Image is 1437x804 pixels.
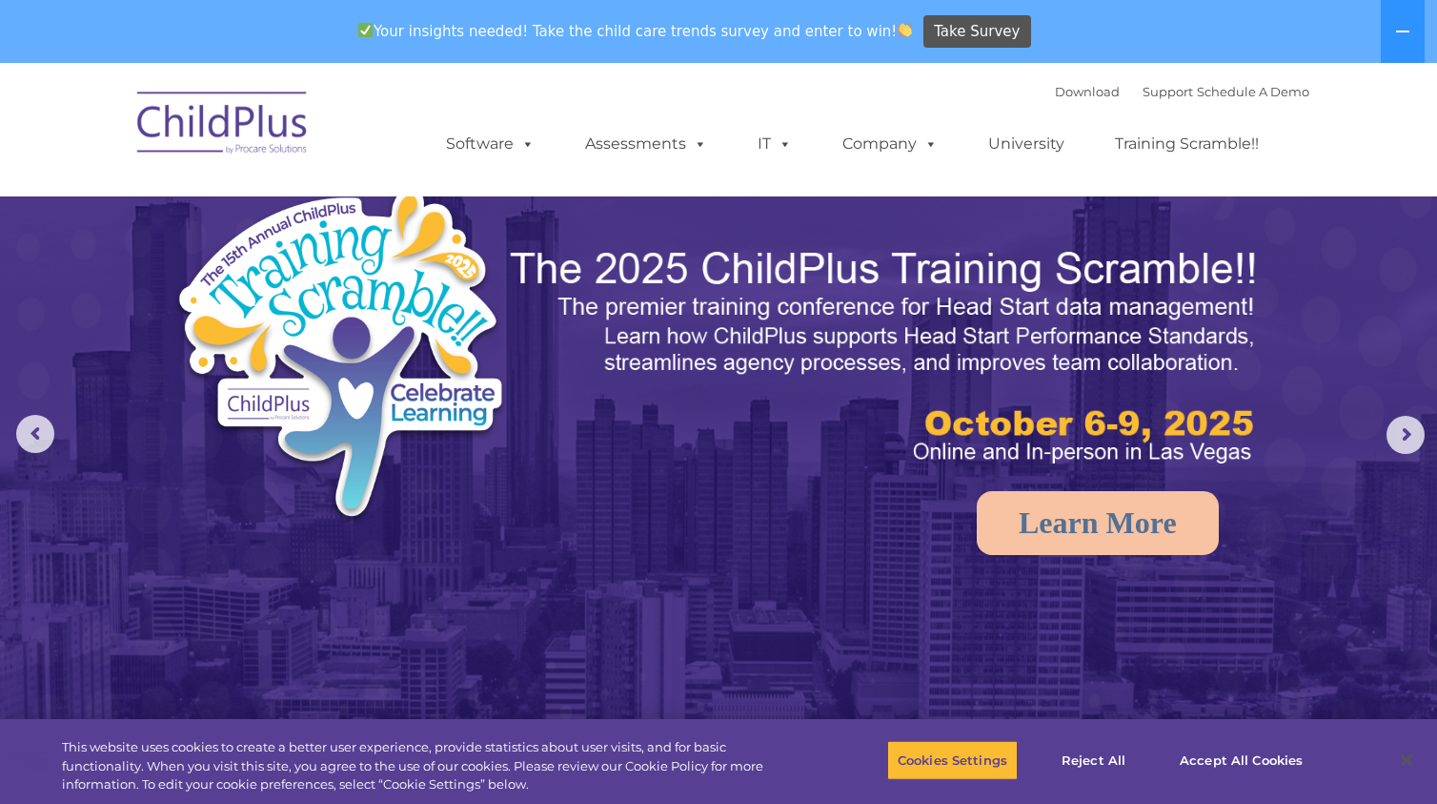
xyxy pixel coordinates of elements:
[1096,125,1278,163] a: Training Scramble!!
[265,204,346,218] span: Phone number
[566,125,726,163] a: Assessments
[350,12,921,50] span: Your insights needed! Take the child care trends survey and enter to win!
[1055,84,1309,99] font: |
[739,125,811,163] a: IT
[427,125,554,163] a: Software
[128,78,318,174] img: ChildPlus by Procare Solutions
[823,125,957,163] a: Company
[1386,739,1427,781] button: Close
[923,15,1031,49] a: Take Survey
[358,23,373,37] img: ✅
[898,23,912,37] img: 👏
[1169,740,1313,780] button: Accept All Cookies
[1034,740,1153,780] button: Reject All
[934,15,1020,49] span: Take Survey
[1143,84,1193,99] a: Support
[62,738,790,794] div: This website uses cookies to create a better user experience, provide statistics about user visit...
[265,126,323,140] span: Last name
[969,125,1083,163] a: University
[1055,84,1120,99] a: Download
[1197,84,1309,99] a: Schedule A Demo
[977,491,1219,555] a: Learn More
[887,740,1018,780] button: Cookies Settings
